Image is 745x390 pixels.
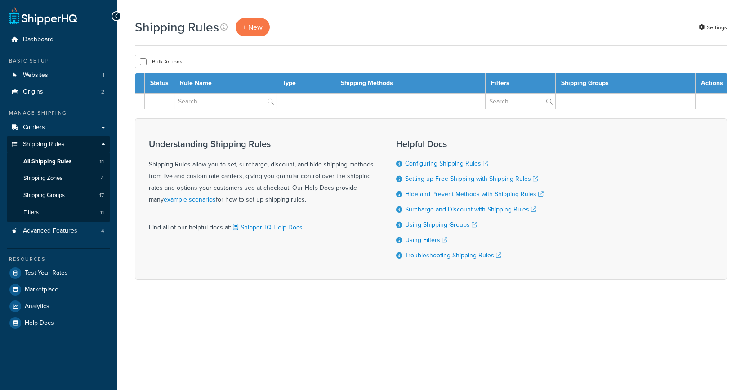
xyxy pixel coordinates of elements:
[23,158,71,166] span: All Shipping Rules
[7,153,110,170] a: All Shipping Rules 11
[7,187,110,204] a: Shipping Groups 17
[7,119,110,136] a: Carriers
[7,136,110,222] li: Shipping Rules
[7,256,110,263] div: Resources
[101,175,104,182] span: 4
[174,94,277,109] input: Search
[405,251,501,260] a: Troubleshooting Shipping Rules
[7,67,110,84] li: Websites
[7,109,110,117] div: Manage Shipping
[149,215,374,233] div: Find all of our helpful docs at:
[7,170,110,187] a: Shipping Zones 4
[99,158,104,166] span: 11
[135,18,219,36] h1: Shipping Rules
[7,31,110,48] a: Dashboard
[103,72,104,79] span: 1
[7,84,110,100] li: Origins
[699,21,727,34] a: Settings
[9,7,77,25] a: ShipperHQ Home
[335,73,485,94] th: Shipping Methods
[23,124,45,131] span: Carriers
[100,209,104,216] span: 11
[7,57,110,65] div: Basic Setup
[486,73,556,94] th: Filters
[23,209,39,216] span: Filters
[7,153,110,170] li: All Shipping Rules
[7,223,110,239] li: Advanced Features
[231,223,303,232] a: ShipperHQ Help Docs
[556,73,696,94] th: Shipping Groups
[405,174,538,184] a: Setting up Free Shipping with Shipping Rules
[101,88,104,96] span: 2
[696,73,727,94] th: Actions
[405,235,447,245] a: Using Filters
[25,286,58,294] span: Marketplace
[7,204,110,221] li: Filters
[7,84,110,100] a: Origins 2
[149,139,374,206] div: Shipping Rules allow you to set, surcharge, discount, and hide shipping methods from live and cus...
[7,204,110,221] a: Filters 11
[25,269,68,277] span: Test Your Rates
[7,315,110,331] a: Help Docs
[486,94,555,109] input: Search
[23,36,54,44] span: Dashboard
[25,319,54,327] span: Help Docs
[277,73,335,94] th: Type
[405,159,488,168] a: Configuring Shipping Rules
[236,18,270,36] a: + New
[7,67,110,84] a: Websites 1
[23,141,65,148] span: Shipping Rules
[7,223,110,239] a: Advanced Features 4
[99,192,104,199] span: 17
[405,220,477,229] a: Using Shipping Groups
[7,136,110,153] a: Shipping Rules
[23,72,48,79] span: Websites
[405,205,536,214] a: Surcharge and Discount with Shipping Rules
[101,227,104,235] span: 4
[7,298,110,314] a: Analytics
[7,265,110,281] a: Test Your Rates
[243,22,263,32] span: + New
[145,73,174,94] th: Status
[23,192,65,199] span: Shipping Groups
[7,282,110,298] a: Marketplace
[164,195,216,204] a: example scenarios
[7,170,110,187] li: Shipping Zones
[135,55,187,68] button: Bulk Actions
[23,175,62,182] span: Shipping Zones
[7,187,110,204] li: Shipping Groups
[149,139,374,149] h3: Understanding Shipping Rules
[396,139,544,149] h3: Helpful Docs
[174,73,277,94] th: Rule Name
[23,227,77,235] span: Advanced Features
[405,189,544,199] a: Hide and Prevent Methods with Shipping Rules
[25,303,49,310] span: Analytics
[23,88,43,96] span: Origins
